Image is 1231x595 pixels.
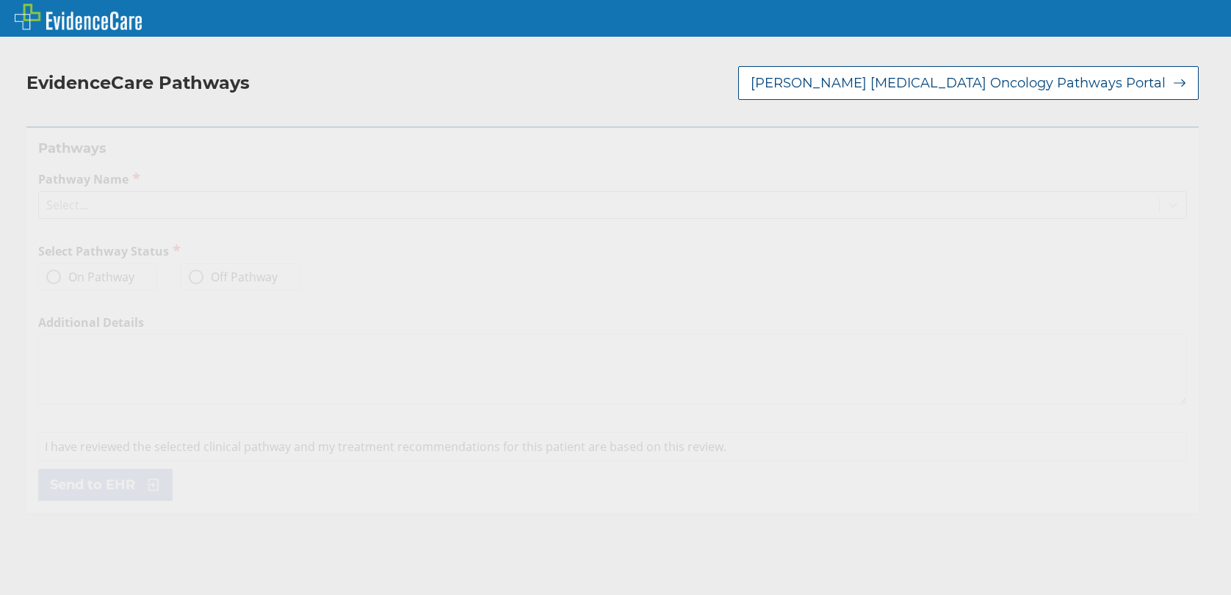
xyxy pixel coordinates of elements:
[738,66,1199,100] button: [PERSON_NAME] [MEDICAL_DATA] Oncology Pathways Portal
[45,439,726,455] span: I have reviewed the selected clinical pathway and my treatment recommendations for this patient a...
[46,270,134,284] label: On Pathway
[38,170,1187,187] label: Pathway Name
[189,270,278,284] label: Off Pathway
[38,469,173,501] button: Send to EHR
[38,242,607,259] h2: Select Pathway Status
[46,197,88,213] div: Select...
[50,476,135,494] span: Send to EHR
[751,74,1166,92] span: [PERSON_NAME] [MEDICAL_DATA] Oncology Pathways Portal
[38,140,1187,157] h2: Pathways
[38,314,1187,331] label: Additional Details
[15,4,142,30] img: EvidenceCare
[26,72,250,94] h2: EvidenceCare Pathways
